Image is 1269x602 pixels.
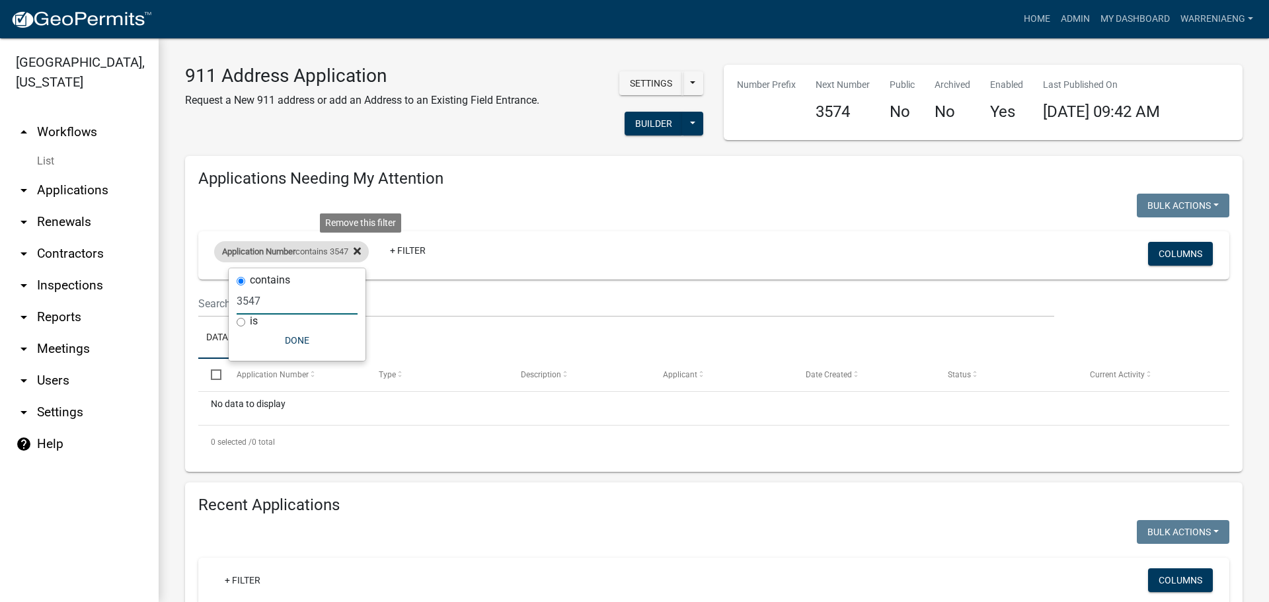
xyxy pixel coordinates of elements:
i: arrow_drop_down [16,182,32,198]
a: Home [1019,7,1056,32]
p: Last Published On [1043,78,1160,92]
i: arrow_drop_up [16,124,32,140]
span: Type [379,370,396,379]
button: Settings [619,71,683,95]
span: Current Activity [1090,370,1145,379]
span: Application Number [237,370,309,379]
i: help [16,436,32,452]
label: contains [250,275,290,285]
a: My Dashboard [1095,7,1175,32]
datatable-header-cell: Applicant [650,359,792,391]
div: No data to display [198,392,1229,425]
button: Columns [1148,568,1213,592]
button: Bulk Actions [1137,194,1229,217]
input: Search for applications [198,290,1054,317]
h4: Recent Applications [198,496,1229,515]
p: Number Prefix [737,78,796,92]
span: [DATE] 09:42 AM [1043,102,1160,121]
button: Bulk Actions [1137,520,1229,544]
i: arrow_drop_down [16,341,32,357]
a: Data [198,317,236,359]
button: Done [237,328,358,352]
datatable-header-cell: Description [508,359,650,391]
span: Date Created [806,370,852,379]
label: is [250,316,258,326]
h4: Applications Needing My Attention [198,169,1229,188]
a: WarrenIAEng [1175,7,1258,32]
i: arrow_drop_down [16,404,32,420]
datatable-header-cell: Select [198,359,223,391]
i: arrow_drop_down [16,309,32,325]
i: arrow_drop_down [16,214,32,230]
datatable-header-cell: Type [366,359,508,391]
div: contains 3547 [214,241,369,262]
i: arrow_drop_down [16,373,32,389]
span: Applicant [663,370,697,379]
button: Columns [1148,242,1213,266]
span: Application Number [222,246,295,256]
datatable-header-cell: Status [935,359,1077,391]
span: 0 selected / [211,437,252,447]
span: Status [948,370,971,379]
datatable-header-cell: Current Activity [1077,359,1219,391]
datatable-header-cell: Application Number [223,359,365,391]
a: + Filter [214,568,271,592]
h4: 3574 [816,102,870,122]
span: Description [521,370,561,379]
div: Remove this filter [320,213,401,233]
i: arrow_drop_down [16,246,32,262]
div: 0 total [198,426,1229,459]
h4: No [890,102,915,122]
p: Next Number [816,78,870,92]
datatable-header-cell: Date Created [792,359,935,391]
h3: 911 Address Application [185,65,539,87]
button: Builder [625,112,683,135]
h4: Yes [990,102,1023,122]
h4: No [935,102,970,122]
p: Public [890,78,915,92]
p: Request a New 911 address or add an Address to an Existing Field Entrance. [185,93,539,108]
i: arrow_drop_down [16,278,32,293]
a: Admin [1056,7,1095,32]
p: Enabled [990,78,1023,92]
a: + Filter [379,239,436,262]
p: Archived [935,78,970,92]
